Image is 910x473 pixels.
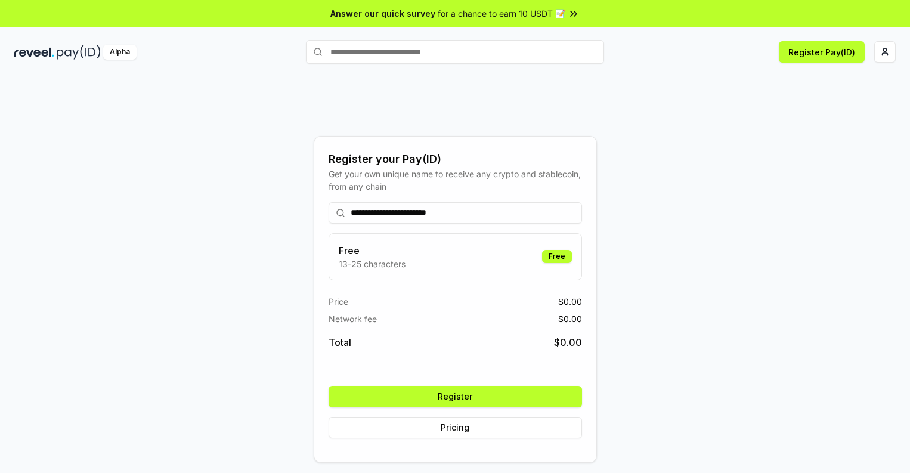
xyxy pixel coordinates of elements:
[542,250,572,263] div: Free
[330,7,435,20] span: Answer our quick survey
[329,168,582,193] div: Get your own unique name to receive any crypto and stablecoin, from any chain
[329,335,351,350] span: Total
[339,243,406,258] h3: Free
[57,45,101,60] img: pay_id
[554,335,582,350] span: $ 0.00
[329,386,582,407] button: Register
[14,45,54,60] img: reveel_dark
[779,41,865,63] button: Register Pay(ID)
[329,417,582,438] button: Pricing
[329,295,348,308] span: Price
[339,258,406,270] p: 13-25 characters
[103,45,137,60] div: Alpha
[329,151,582,168] div: Register your Pay(ID)
[438,7,565,20] span: for a chance to earn 10 USDT 📝
[329,313,377,325] span: Network fee
[558,295,582,308] span: $ 0.00
[558,313,582,325] span: $ 0.00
